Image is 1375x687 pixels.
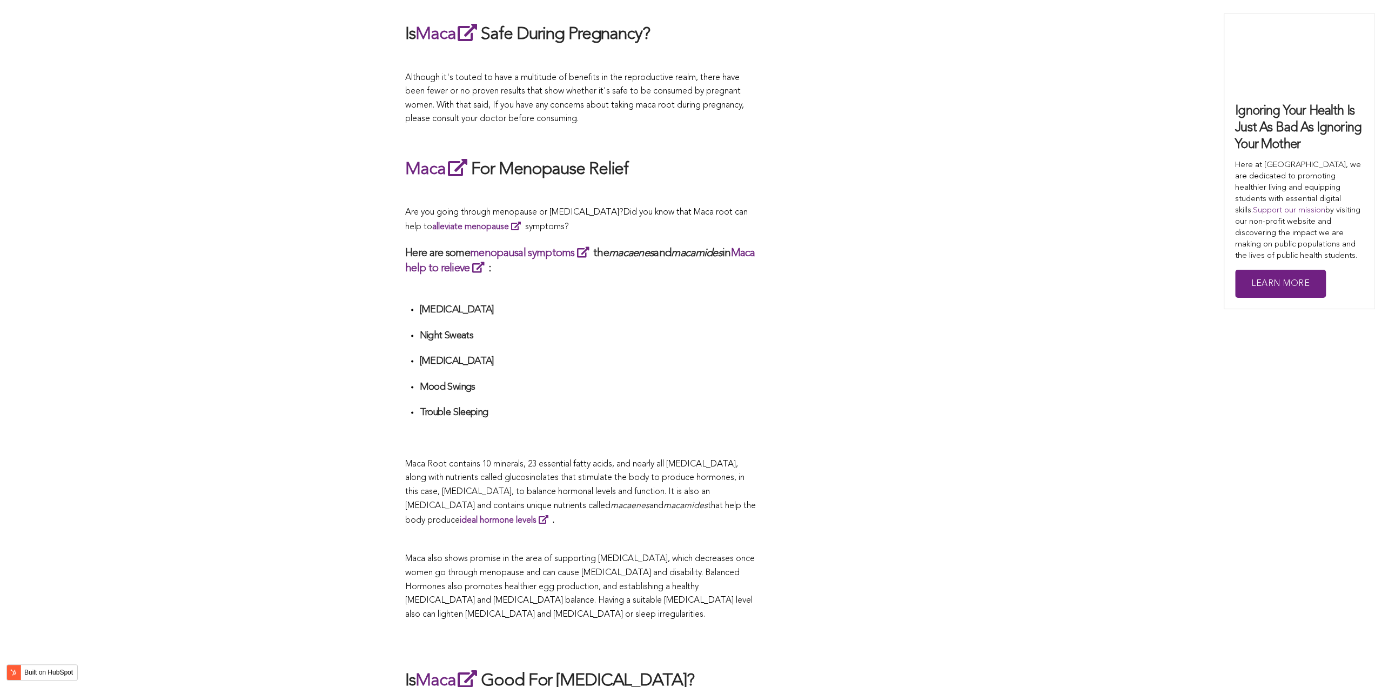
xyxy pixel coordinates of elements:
[405,460,744,510] span: Maca Root contains 10 minerals, 23 essential fatty acids, and nearly all [MEDICAL_DATA], along wi...
[415,26,481,43] a: Maca
[419,330,756,342] h4: Night Sweats
[419,381,756,393] h4: Mood Swings
[405,248,755,274] a: Maca help to relieve
[405,208,623,217] span: Are you going through menopause or [MEDICAL_DATA]?
[419,406,756,419] h4: Trouble Sleeping
[470,248,593,259] a: menopausal symptoms
[405,157,756,182] h2: For Menopause Relief
[405,161,471,178] a: Maca
[1321,635,1375,687] iframe: Chat Widget
[405,22,756,46] h2: Is Safe During Pregnancy?
[419,355,756,368] h4: [MEDICAL_DATA]
[611,502,649,510] span: macaenes
[7,666,20,679] img: HubSpot sprocket logo
[20,665,77,679] label: Built on HubSpot
[405,555,755,618] span: Maca also shows promise in the area of supporting [MEDICAL_DATA], which decreases once women go t...
[405,74,744,124] span: Although it's touted to have a multitude of benefits in the reproductive realm, there have been f...
[460,516,554,525] strong: .
[663,502,708,510] span: macamides
[1235,270,1326,298] a: Learn More
[460,516,553,525] a: ideal hormone levels
[6,664,78,681] button: Built on HubSpot
[419,304,756,316] h4: [MEDICAL_DATA]
[432,223,525,231] a: alleviate menopause
[649,502,663,510] span: and
[405,245,756,276] h3: Here are some the and in :
[609,248,654,259] em: macaenes
[671,248,722,259] em: macamides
